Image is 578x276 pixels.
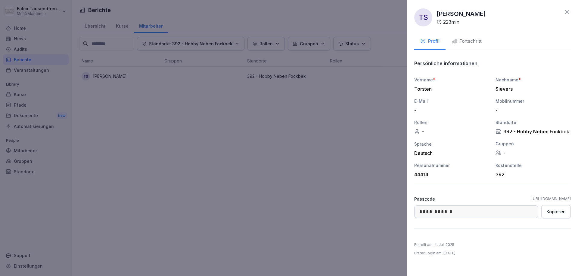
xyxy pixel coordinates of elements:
div: Sprache [414,141,489,147]
div: 44414 [414,171,486,177]
div: Fortschritt [452,38,482,45]
div: TS [414,8,432,26]
div: Kostenstelle [496,162,571,168]
p: [PERSON_NAME] [437,9,486,18]
div: Sievers [496,86,568,92]
div: - [496,150,571,156]
div: Torsten [414,86,486,92]
div: 392 [496,171,568,177]
button: Profil [414,34,446,50]
p: Persönliche informationen [414,60,477,66]
p: Erstellt am : 4. Juli 2025 [414,242,454,247]
div: Standorte [496,119,571,126]
div: Profil [420,38,440,45]
div: Mobilnummer [496,98,571,104]
div: Deutsch [414,150,489,156]
div: Kopieren [546,208,566,215]
div: - [496,107,568,113]
button: Kopieren [541,205,571,218]
a: [URL][DOMAIN_NAME] [532,196,571,202]
p: 223 min [443,18,459,26]
div: Personalnummer [414,162,489,168]
div: - [414,129,489,135]
div: Nachname [496,77,571,83]
div: Vorname [414,77,489,83]
div: 392 - Hobby Neben Fockbek [496,129,571,135]
button: Fortschritt [446,34,488,50]
p: Passcode [414,196,435,202]
div: E-Mail [414,98,489,104]
div: Rollen [414,119,489,126]
p: Erster Login am : [DATE] [414,250,455,256]
div: Gruppen [496,141,571,147]
div: - [414,107,486,113]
